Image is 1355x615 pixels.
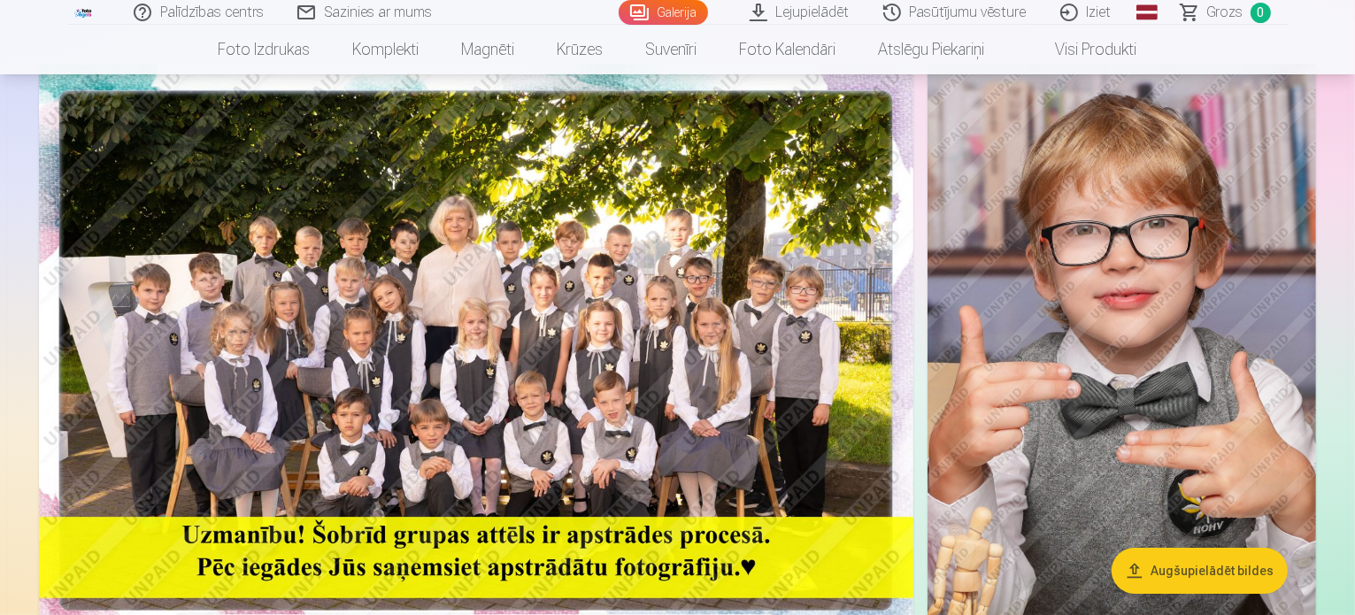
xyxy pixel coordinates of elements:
a: Krūzes [536,25,625,74]
span: 0 [1251,3,1271,23]
a: Atslēgu piekariņi [858,25,1006,74]
img: /fa1 [74,7,94,18]
a: Suvenīri [625,25,719,74]
a: Foto kalendāri [719,25,858,74]
button: Augšupielādēt bildes [1112,548,1288,594]
span: Grozs [1207,2,1243,23]
a: Foto izdrukas [197,25,332,74]
a: Magnēti [441,25,536,74]
a: Komplekti [332,25,441,74]
a: Visi produkti [1006,25,1159,74]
